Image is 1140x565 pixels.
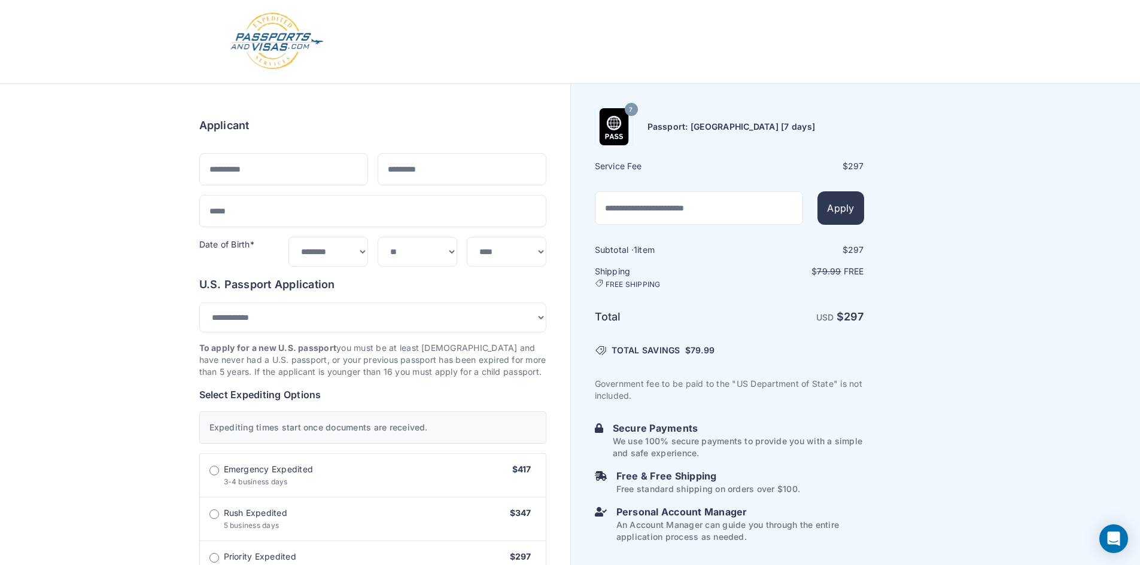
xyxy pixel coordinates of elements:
h6: Secure Payments [613,421,864,435]
h6: Free & Free Shipping [616,469,800,483]
span: $347 [510,508,531,518]
h6: Subtotal · item [595,244,728,256]
span: Priority Expedited [224,551,296,563]
p: you must be at least [DEMOGRAPHIC_DATA] and have never had a U.S. passport, or your previous pass... [199,342,546,378]
h6: Shipping [595,265,728,289]
div: Open Intercom Messenger [1099,524,1128,553]
strong: To apply for a new U.S. passport [199,343,337,353]
span: $297 [510,551,531,561]
p: Free standard shipping on orders over $100. [616,483,800,495]
span: 3-4 business days [224,477,288,486]
span: TOTAL SAVINGS [612,344,680,356]
button: Apply [817,191,864,225]
div: Expediting times start once documents are received. [199,411,546,444]
p: Government fee to be paid to the "US Department of State" is not included. [595,378,864,402]
span: $417 [512,464,531,474]
span: 79.99 [817,266,841,276]
span: 297 [848,245,864,255]
span: USD [816,312,834,322]
h6: U.S. Passport Application [199,276,546,293]
div: $ [731,160,864,172]
span: FREE SHIPPING [606,280,661,289]
span: Rush Expedited [224,507,287,519]
div: $ [731,244,864,256]
p: An Account Manager can guide you through the entire application process as needed. [616,519,864,543]
h6: Service Fee [595,160,728,172]
span: 7 [629,102,633,118]
span: 1 [634,245,637,255]
h6: Personal Account Manager [616,505,864,519]
h6: Applicant [199,117,250,134]
img: Logo [229,12,324,71]
span: 79.99 [691,345,715,355]
span: 297 [844,310,864,323]
h6: Total [595,309,728,325]
p: We use 100% secure payments to provide you with a simple and safe experience. [613,435,864,459]
h6: Select Expediting Options [199,387,546,402]
span: 5 business days [224,521,279,530]
img: Product Name [595,108,633,145]
span: $ [685,344,715,356]
label: Date of Birth* [199,239,254,249]
span: 297 [848,161,864,171]
h6: Passport: [GEOGRAPHIC_DATA] [7 days] [647,121,816,133]
span: Free [844,266,864,276]
span: Emergency Expedited [224,463,314,475]
p: $ [731,265,864,277]
strong: $ [837,310,864,323]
